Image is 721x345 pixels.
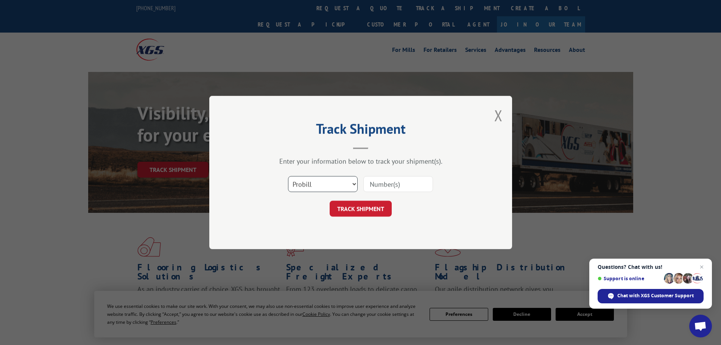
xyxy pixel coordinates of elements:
[598,289,704,303] div: Chat with XGS Customer Support
[247,123,474,138] h2: Track Shipment
[330,201,392,217] button: TRACK SHIPMENT
[247,157,474,165] div: Enter your information below to track your shipment(s).
[697,262,706,272] span: Close chat
[617,292,694,299] span: Chat with XGS Customer Support
[598,264,704,270] span: Questions? Chat with us!
[363,176,433,192] input: Number(s)
[494,105,503,125] button: Close modal
[598,276,661,281] span: Support is online
[689,315,712,337] div: Open chat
